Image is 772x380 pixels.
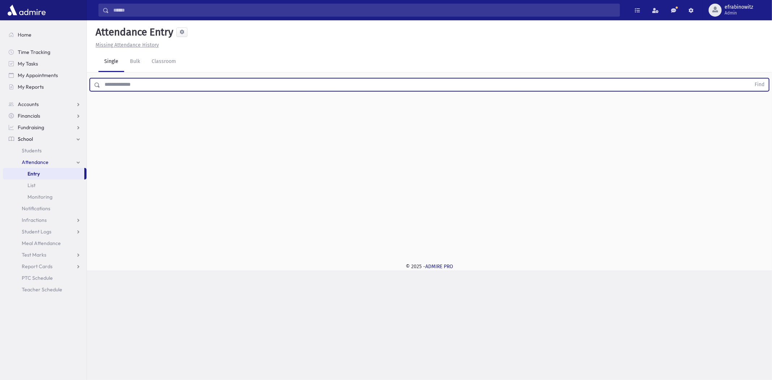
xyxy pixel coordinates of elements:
[3,168,84,180] a: Entry
[28,182,35,189] span: List
[3,156,87,168] a: Attendance
[18,72,58,79] span: My Appointments
[3,203,87,214] a: Notifications
[3,98,87,110] a: Accounts
[3,180,87,191] a: List
[22,228,51,235] span: Student Logs
[3,272,87,284] a: PTC Schedule
[124,52,146,72] a: Bulk
[3,81,87,93] a: My Reports
[22,286,62,293] span: Teacher Schedule
[18,113,40,119] span: Financials
[22,240,61,246] span: Meal Attendance
[28,170,40,177] span: Entry
[22,205,50,212] span: Notifications
[3,261,87,272] a: Report Cards
[28,194,52,200] span: Monitoring
[22,275,53,281] span: PTC Schedule
[22,263,52,270] span: Report Cards
[3,284,87,295] a: Teacher Schedule
[22,217,47,223] span: Infractions
[3,58,87,69] a: My Tasks
[18,49,50,55] span: Time Tracking
[3,110,87,122] a: Financials
[3,214,87,226] a: Infractions
[96,42,159,48] u: Missing Attendance History
[3,69,87,81] a: My Appointments
[18,136,33,142] span: School
[18,60,38,67] span: My Tasks
[3,249,87,261] a: Test Marks
[18,31,31,38] span: Home
[3,237,87,249] a: Meal Attendance
[146,52,182,72] a: Classroom
[750,79,769,91] button: Find
[93,42,159,48] a: Missing Attendance History
[109,4,620,17] input: Search
[3,46,87,58] a: Time Tracking
[22,159,48,165] span: Attendance
[18,101,39,107] span: Accounts
[3,29,87,41] a: Home
[3,191,87,203] a: Monitoring
[725,4,753,10] span: efrabinowitz
[22,147,42,154] span: Students
[98,263,760,270] div: © 2025 -
[425,263,453,270] a: ADMIRE PRO
[725,10,753,16] span: Admin
[3,226,87,237] a: Student Logs
[3,145,87,156] a: Students
[3,122,87,133] a: Fundraising
[22,252,46,258] span: Test Marks
[18,124,44,131] span: Fundraising
[6,3,47,17] img: AdmirePro
[93,26,173,38] h5: Attendance Entry
[3,133,87,145] a: School
[18,84,44,90] span: My Reports
[98,52,124,72] a: Single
